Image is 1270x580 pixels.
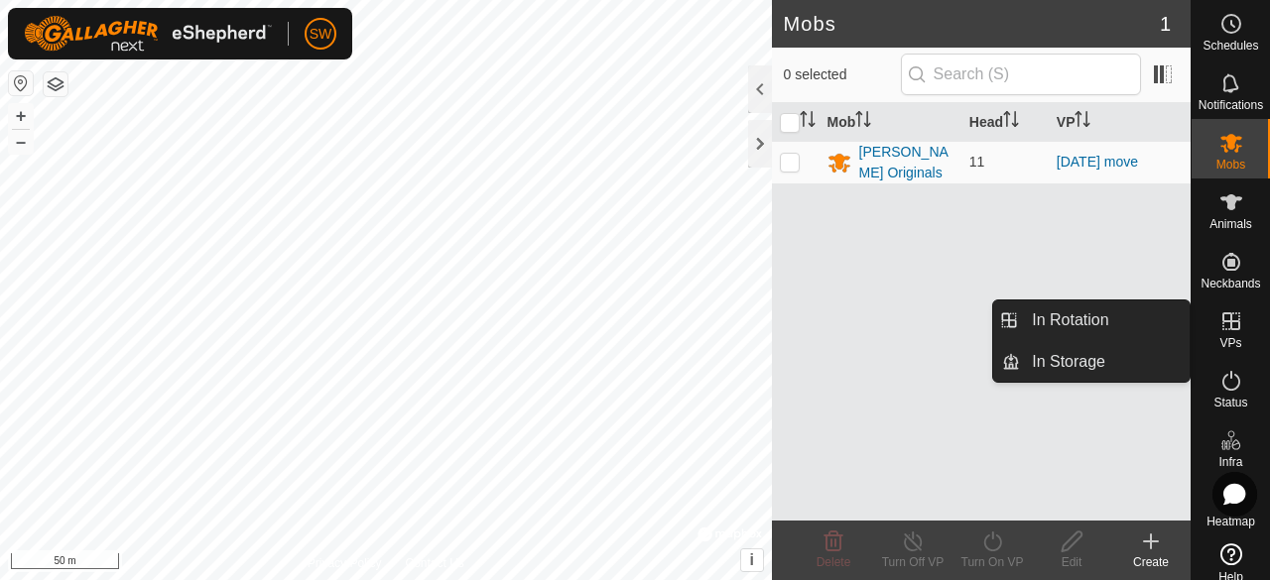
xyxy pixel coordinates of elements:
[1160,9,1171,39] span: 1
[1216,159,1245,171] span: Mobs
[1203,40,1258,52] span: Schedules
[1206,516,1255,527] span: Heatmap
[1213,397,1247,408] span: Status
[1057,154,1138,170] a: [DATE] move
[784,12,1160,36] h2: Mobs
[749,551,753,568] span: i
[969,154,985,170] span: 11
[310,24,332,45] span: SW
[855,114,871,130] p-sorticon: Activate to sort
[9,104,33,128] button: +
[1032,553,1111,571] div: Edit
[1199,99,1263,111] span: Notifications
[820,103,961,142] th: Mob
[1049,103,1191,142] th: VP
[1201,278,1260,290] span: Neckbands
[1075,114,1090,130] p-sorticon: Activate to sort
[784,64,901,85] span: 0 selected
[1020,300,1190,340] a: In Rotation
[405,554,463,572] a: Contact Us
[1020,342,1190,382] a: In Storage
[993,300,1190,340] li: In Rotation
[817,555,851,569] span: Delete
[9,130,33,154] button: –
[1209,218,1252,230] span: Animals
[1111,553,1191,571] div: Create
[9,71,33,95] button: Reset Map
[873,553,952,571] div: Turn Off VP
[1218,456,1242,468] span: Infra
[859,142,953,183] div: [PERSON_NAME] Originals
[993,342,1190,382] li: In Storage
[1003,114,1019,130] p-sorticon: Activate to sort
[44,72,67,96] button: Map Layers
[24,16,272,52] img: Gallagher Logo
[308,554,382,572] a: Privacy Policy
[1032,350,1105,374] span: In Storage
[952,553,1032,571] div: Turn On VP
[800,114,816,130] p-sorticon: Activate to sort
[961,103,1049,142] th: Head
[741,549,763,571] button: i
[901,54,1141,95] input: Search (S)
[1032,308,1108,332] span: In Rotation
[1219,337,1241,349] span: VPs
